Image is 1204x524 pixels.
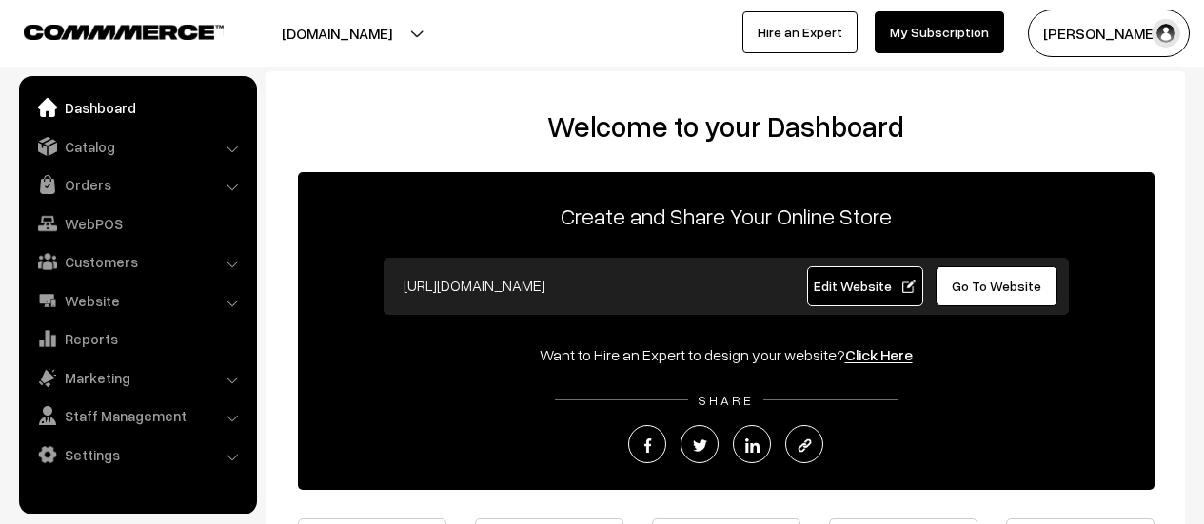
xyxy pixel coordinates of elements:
[952,278,1041,294] span: Go To Website
[845,345,913,364] a: Click Here
[24,360,250,395] a: Marketing
[24,437,250,472] a: Settings
[1028,10,1190,57] button: [PERSON_NAME]
[24,206,250,241] a: WebPOS
[814,278,916,294] span: Edit Website
[742,11,858,53] a: Hire an Expert
[298,343,1155,366] div: Want to Hire an Expert to design your website?
[936,266,1058,306] a: Go To Website
[807,266,923,306] a: Edit Website
[875,11,1004,53] a: My Subscription
[24,321,250,356] a: Reports
[24,398,250,433] a: Staff Management
[286,109,1166,144] h2: Welcome to your Dashboard
[1152,19,1180,48] img: user
[688,392,763,408] span: SHARE
[24,129,250,164] a: Catalog
[24,90,250,125] a: Dashboard
[215,10,459,57] button: [DOMAIN_NAME]
[24,244,250,279] a: Customers
[24,167,250,202] a: Orders
[24,283,250,318] a: Website
[24,19,190,42] a: COMMMERCE
[24,25,224,39] img: COMMMERCE
[298,199,1155,233] p: Create and Share Your Online Store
